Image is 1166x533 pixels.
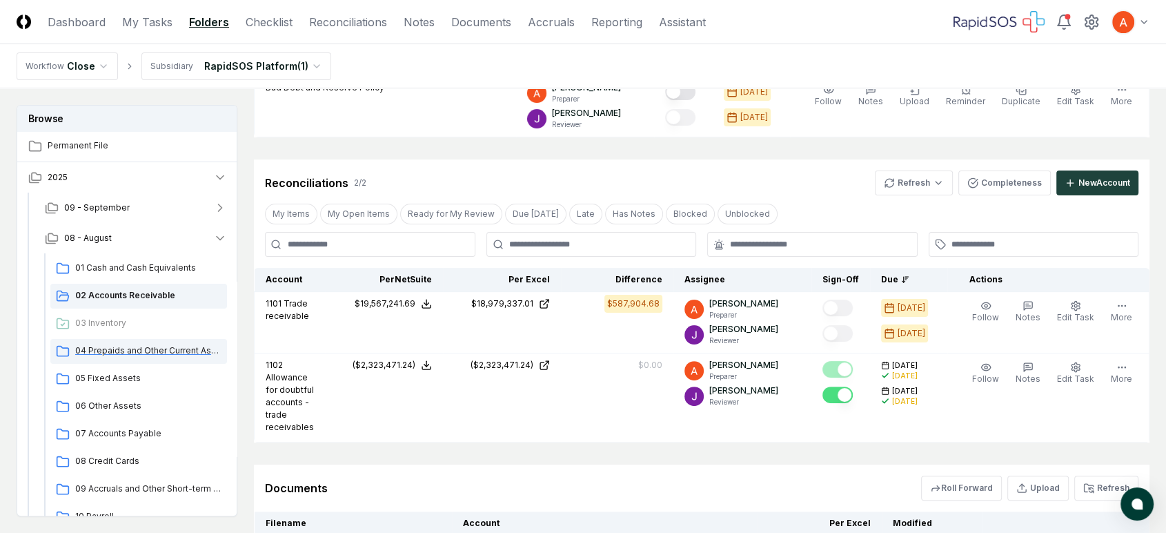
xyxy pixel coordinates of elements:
a: 06 Other Assets [50,394,227,419]
div: New Account [1078,177,1130,189]
span: Follow [972,312,999,322]
img: ACg8ocK3mdmu6YYpaRl40uhUUGu9oxSxFSb1vbjsnEih2JuwAH1PGA=s96-c [684,361,704,380]
span: Permanent File [48,139,227,152]
span: 10 Payroll [75,510,221,523]
p: Reviewer [552,119,621,130]
div: Workflow [26,60,64,72]
button: Refresh [1074,476,1138,501]
a: 07 Accounts Payable [50,422,227,447]
img: ACg8ocKTC56tjQR6-o9bi8poVV4j_qMfO6M0RniyL9InnBgkmYdNig=s96-c [684,387,704,406]
span: 01 Cash and Cash Equivalents [75,262,221,274]
div: [DATE] [898,327,925,340]
a: 01 Cash and Cash Equivalents [50,256,227,281]
button: NewAccount [1056,171,1138,195]
a: Accruals [528,14,575,30]
span: 07 Accounts Payable [75,427,221,440]
a: $18,979,337.01 [454,298,550,310]
div: ($2,323,471.24) [353,359,415,371]
div: Due [881,273,936,286]
span: [DATE] [892,360,918,371]
span: Notes [1016,374,1040,384]
button: 2025 [17,162,238,193]
a: Folders [189,14,229,30]
span: 09 Accruals and Other Short-term Liabilities [75,483,221,495]
div: [DATE] [898,302,925,314]
button: Ready for My Review [400,204,502,224]
span: 06 Other Assets [75,400,221,412]
a: Reconciliations [309,14,387,30]
th: Per NetSuite [325,268,443,292]
a: 04 Prepaids and Other Current Assets [50,339,227,364]
button: Upload [897,81,932,110]
button: Follow [969,359,1002,388]
button: Reminder [943,81,988,110]
span: Trade receivable [266,298,309,321]
button: Notes [1013,359,1043,388]
button: Refresh [875,171,953,195]
a: Notes [404,14,435,30]
span: Edit Task [1057,374,1094,384]
span: 05 Fixed Assets [75,372,221,385]
a: 08 Credit Cards [50,449,227,474]
span: Allowance for doubtful accounts - trade receivables [266,372,314,432]
button: Mark complete [665,109,695,126]
span: Upload [900,96,929,106]
a: ($2,323,471.24) [454,359,550,371]
button: Late [569,204,602,224]
button: Duplicate [999,81,1043,110]
p: Reviewer [709,336,778,346]
div: $587,904.68 [607,298,660,310]
p: Preparer [552,94,621,104]
nav: breadcrumb [17,52,331,80]
div: 2 / 2 [354,177,366,189]
button: Edit Task [1054,298,1097,327]
a: Documents [451,14,511,30]
img: RapidSOS logo [953,11,1045,33]
div: $0.00 [638,359,662,371]
p: [PERSON_NAME] [709,323,778,336]
button: Follow [812,81,844,110]
button: Upload [1007,476,1069,501]
button: Mark complete [822,387,853,403]
p: Preparer [709,310,778,320]
div: Documents [265,480,328,496]
div: ($2,323,471.24) [471,359,533,371]
button: Unblocked [718,204,778,224]
span: Edit Task [1057,312,1094,322]
img: ACg8ocK3mdmu6YYpaRl40uhUUGu9oxSxFSb1vbjsnEih2JuwAH1PGA=s96-c [1112,11,1134,33]
p: [PERSON_NAME] [709,359,778,371]
span: Duplicate [1002,96,1040,106]
button: Edit Task [1054,81,1097,110]
p: [PERSON_NAME] [709,385,778,397]
p: Preparer [709,371,778,382]
button: More [1108,81,1135,110]
h3: Browse [17,106,237,131]
span: Notes [858,96,883,106]
p: Reviewer [709,397,778,407]
a: Dashboard [48,14,106,30]
a: Assistant [659,14,706,30]
span: Follow [815,96,842,106]
button: Notes [856,81,886,110]
button: Has Notes [605,204,663,224]
div: Account [266,273,315,286]
button: Mark complete [822,361,853,378]
a: Checklist [246,14,293,30]
a: 03 Inventory [50,311,227,336]
div: $19,567,241.69 [355,298,415,310]
span: 04 Prepaids and Other Current Assets [75,345,221,357]
button: atlas-launcher [1120,487,1154,521]
button: Notes [1013,298,1043,327]
a: 09 Accruals and Other Short-term Liabilities [50,477,227,502]
span: 03 Inventory [75,317,221,329]
img: ACg8ocKTC56tjQR6-o9bi8poVV4j_qMfO6M0RniyL9InnBgkmYdNig=s96-c [527,109,546,128]
button: My Items [265,204,317,224]
div: [DATE] [892,371,918,381]
a: My Tasks [122,14,172,30]
span: Edit Task [1057,96,1094,106]
button: My Open Items [320,204,397,224]
img: ACg8ocKTC56tjQR6-o9bi8poVV4j_qMfO6M0RniyL9InnBgkmYdNig=s96-c [684,325,704,345]
img: ACg8ocK3mdmu6YYpaRl40uhUUGu9oxSxFSb1vbjsnEih2JuwAH1PGA=s96-c [684,300,704,319]
div: [DATE] [740,86,768,98]
div: Actions [958,273,1138,286]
